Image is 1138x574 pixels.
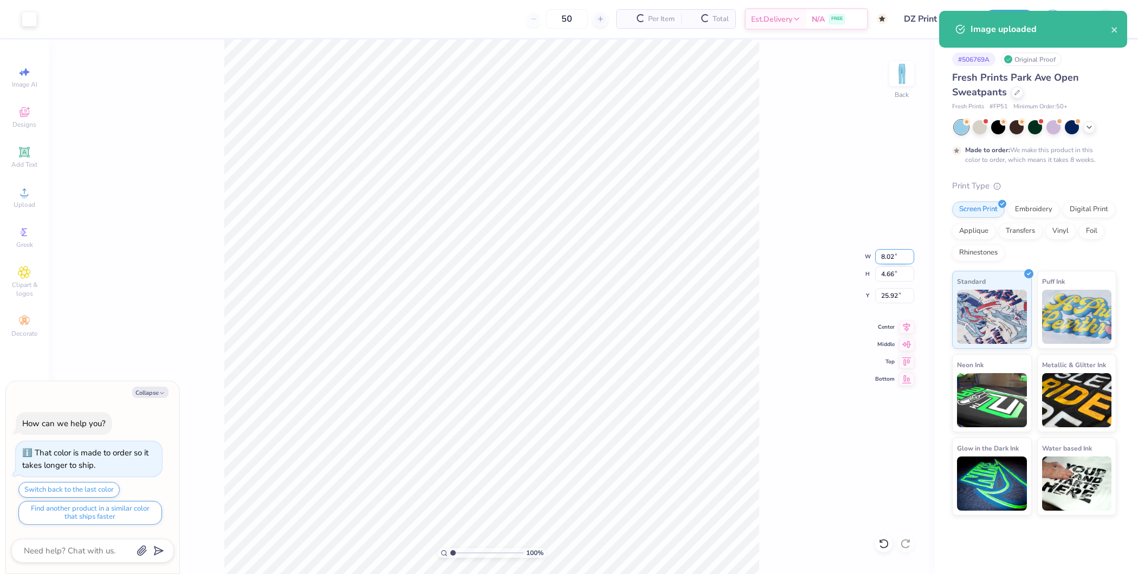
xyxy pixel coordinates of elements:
[875,323,895,331] span: Center
[952,53,995,66] div: # 506769A
[132,387,169,398] button: Collapse
[1042,290,1112,344] img: Puff Ink
[22,418,106,429] div: How can we help you?
[957,373,1027,427] img: Neon Ink
[12,80,37,89] span: Image AI
[1042,359,1106,370] span: Metallic & Glitter Ink
[1042,373,1112,427] img: Metallic & Glitter Ink
[14,200,35,209] span: Upload
[895,90,909,100] div: Back
[965,145,1098,165] div: We make this product in this color to order, which means it takes 8 weeks.
[875,341,895,348] span: Middle
[875,358,895,366] span: Top
[957,456,1027,511] img: Glow in the Dark Ink
[952,180,1116,192] div: Print Type
[546,9,588,29] input: – –
[18,482,120,498] button: Switch back to the last color
[11,329,37,338] span: Decorate
[18,501,162,525] button: Find another product in a similar color that ships faster
[526,548,544,558] span: 100 %
[751,14,792,25] span: Est. Delivery
[957,359,984,370] span: Neon Ink
[957,290,1027,344] img: Standard
[1001,53,1062,66] div: Original Proof
[5,281,43,298] span: Clipart & logos
[957,276,986,287] span: Standard
[957,442,1019,454] span: Glow in the Dark Ink
[831,15,843,23] span: FREE
[1008,201,1059,218] div: Embroidery
[648,14,675,25] span: Per Item
[999,223,1042,239] div: Transfers
[1013,102,1068,112] span: Minimum Order: 50 +
[891,63,913,84] img: Back
[16,240,33,249] span: Greek
[971,23,1111,36] div: Image uploaded
[1045,223,1076,239] div: Vinyl
[22,447,148,471] div: That color is made to order so it takes longer to ship.
[812,14,825,25] span: N/A
[952,71,1079,99] span: Fresh Prints Park Ave Open Sweatpants
[952,201,1005,218] div: Screen Print
[713,14,729,25] span: Total
[1111,23,1118,36] button: close
[952,245,1005,261] div: Rhinestones
[1042,456,1112,511] img: Water based Ink
[952,223,995,239] div: Applique
[952,102,984,112] span: Fresh Prints
[12,120,36,129] span: Designs
[990,102,1008,112] span: # FP51
[11,160,37,169] span: Add Text
[875,375,895,383] span: Bottom
[1042,442,1092,454] span: Water based Ink
[965,146,1010,154] strong: Made to order:
[1042,276,1065,287] span: Puff Ink
[1063,201,1115,218] div: Digital Print
[1079,223,1104,239] div: Foil
[896,8,975,30] input: Untitled Design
